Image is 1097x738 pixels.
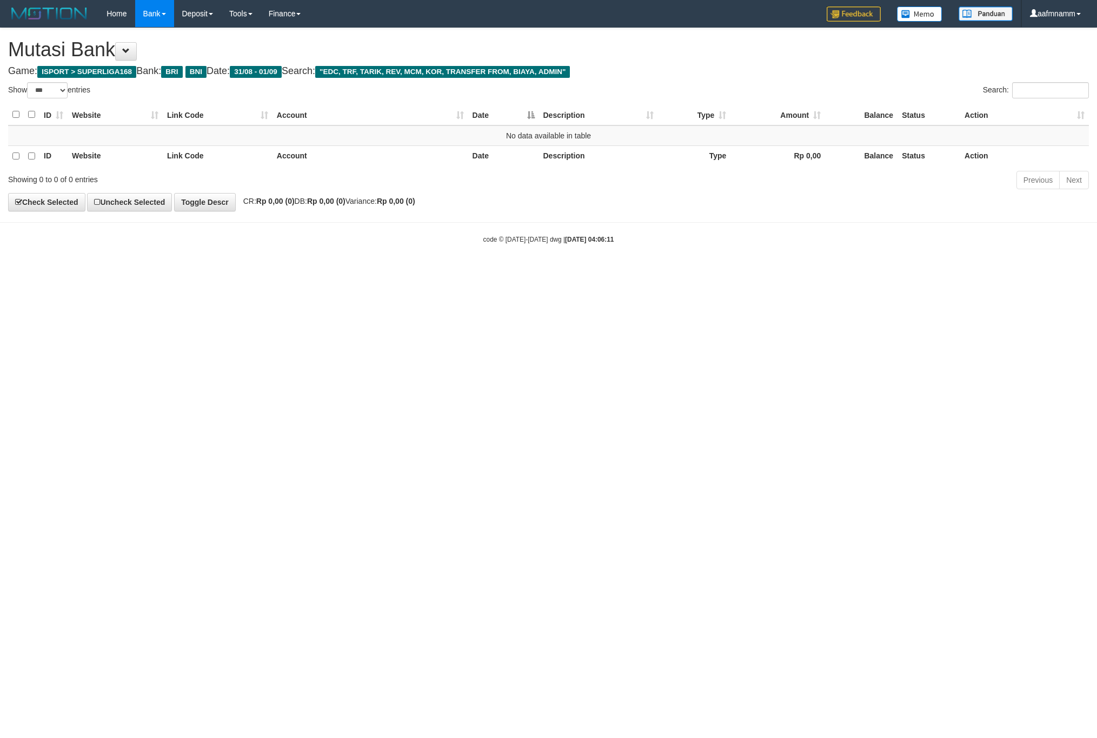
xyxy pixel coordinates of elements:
[658,145,730,167] th: Type
[163,104,272,125] th: Link Code: activate to sort column ascending
[539,145,659,167] th: Description
[39,145,68,167] th: ID
[68,104,163,125] th: Website: activate to sort column ascending
[825,145,897,167] th: Balance
[827,6,881,22] img: Feedback.jpg
[730,145,825,167] th: Rp 0,00
[8,125,1089,146] td: No data available in table
[730,104,825,125] th: Amount: activate to sort column ascending
[37,66,136,78] span: ISPORT > SUPERLIGA168
[256,197,295,205] strong: Rp 0,00 (0)
[272,104,468,125] th: Account: activate to sort column ascending
[39,104,68,125] th: ID: activate to sort column ascending
[1059,171,1089,189] a: Next
[897,6,942,22] img: Button%20Memo.svg
[565,236,614,243] strong: [DATE] 04:06:11
[539,104,659,125] th: Description: activate to sort column ascending
[8,82,90,98] label: Show entries
[468,104,539,125] th: Date: activate to sort column descending
[272,145,468,167] th: Account
[8,39,1089,61] h1: Mutasi Bank
[897,145,960,167] th: Status
[68,145,163,167] th: Website
[1012,82,1089,98] input: Search:
[27,82,68,98] select: Showentries
[983,82,1089,98] label: Search:
[897,104,960,125] th: Status
[8,5,90,22] img: MOTION_logo.png
[8,170,449,185] div: Showing 0 to 0 of 0 entries
[658,104,730,125] th: Type: activate to sort column ascending
[960,104,1089,125] th: Action: activate to sort column ascending
[87,193,172,211] a: Uncheck Selected
[185,66,207,78] span: BNI
[825,104,897,125] th: Balance
[377,197,415,205] strong: Rp 0,00 (0)
[483,236,614,243] small: code © [DATE]-[DATE] dwg |
[174,193,236,211] a: Toggle Descr
[230,66,282,78] span: 31/08 - 01/09
[8,66,1089,77] h4: Game: Bank: Date: Search:
[307,197,345,205] strong: Rp 0,00 (0)
[468,145,539,167] th: Date
[8,193,85,211] a: Check Selected
[960,145,1089,167] th: Action
[959,6,1013,21] img: panduan.png
[161,66,182,78] span: BRI
[163,145,272,167] th: Link Code
[238,197,415,205] span: CR: DB: Variance:
[1016,171,1060,189] a: Previous
[315,66,570,78] span: "EDC, TRF, TARIK, REV, MCM, KOR, TRANSFER FROM, BIAYA, ADMIN"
